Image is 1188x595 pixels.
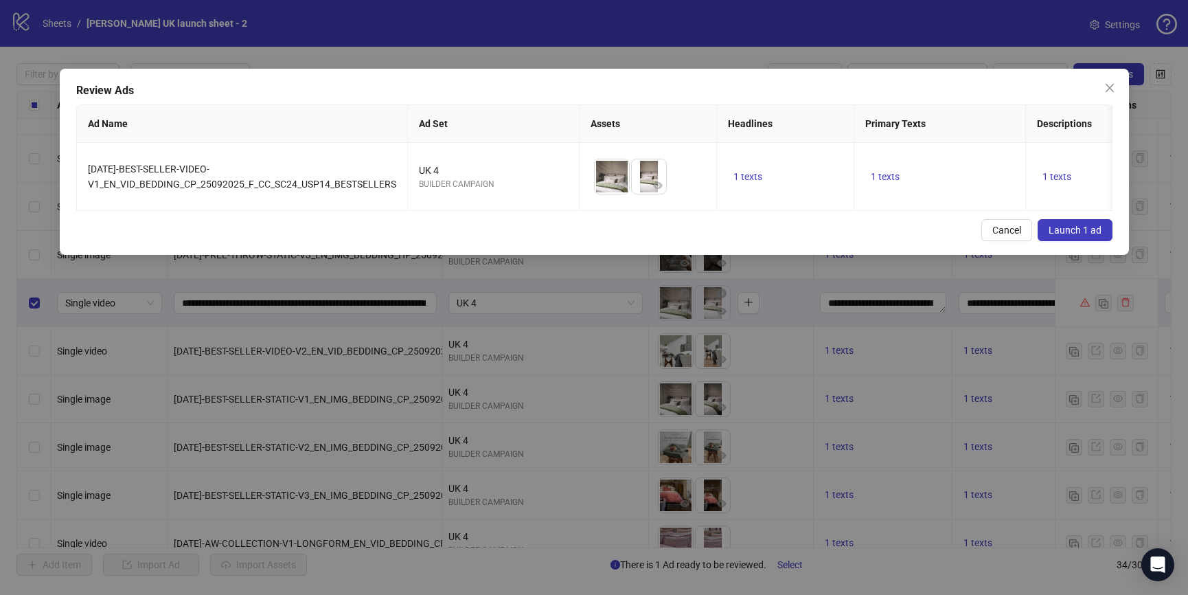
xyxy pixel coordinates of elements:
th: Headlines [717,105,854,143]
th: Ad Name [77,105,408,143]
button: Preview [650,177,666,194]
button: Preview [613,177,629,194]
div: Review Ads [76,82,1112,99]
th: Assets [580,105,717,143]
button: 1 texts [865,168,905,185]
div: UK 4 [419,163,568,178]
span: 1 texts [1042,171,1071,182]
img: Asset 1 [595,159,629,194]
span: eye [653,181,663,190]
span: 1 texts [733,171,762,182]
button: Cancel [981,219,1032,241]
div: BUILDER CAMPAIGN [419,178,568,191]
button: Close [1099,77,1121,99]
button: 1 texts [728,168,768,185]
img: Asset 2 [632,159,666,194]
div: Open Intercom Messenger [1141,548,1174,581]
button: 1 texts [1037,168,1077,185]
th: Ad Set [408,105,580,143]
span: Cancel [992,225,1021,236]
span: [DATE]-BEST-SELLER-VIDEO-V1_EN_VID_BEDDING_CP_25092025_F_CC_SC24_USP14_BESTSELLERS [88,164,396,190]
button: Launch 1 ad [1038,219,1112,241]
span: Launch 1 ad [1049,225,1101,236]
th: Primary Texts [854,105,1026,143]
span: close [1104,82,1115,93]
span: eye [616,181,626,190]
span: 1 texts [871,171,900,182]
